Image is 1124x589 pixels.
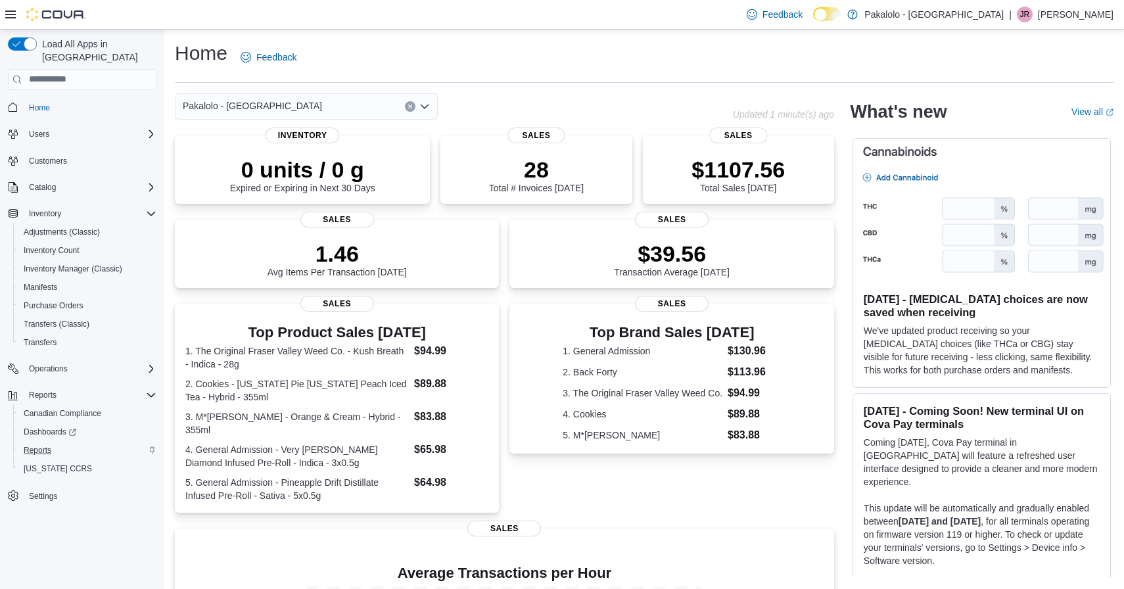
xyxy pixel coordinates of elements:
span: Purchase Orders [24,300,83,311]
span: Inventory [29,208,61,219]
button: Inventory Manager (Classic) [13,260,162,278]
span: Customers [29,156,67,166]
div: Transaction Average [DATE] [614,241,730,277]
span: Home [29,103,50,113]
dt: 1. General Admission [563,344,722,358]
button: Home [3,98,162,117]
span: Sales [300,296,374,312]
dd: $83.88 [414,409,488,425]
div: Expired or Expiring in Next 30 Days [230,156,375,193]
dd: $94.99 [414,343,488,359]
strong: [DATE] and [DATE] [899,516,981,527]
p: Updated 1 minute(s) ago [733,109,834,120]
dd: $89.88 [728,406,781,422]
p: This update will be automatically and gradually enabled between , for all terminals operating on ... [864,502,1100,567]
p: 0 units / 0 g [230,156,375,183]
a: Settings [24,488,62,504]
span: Transfers (Classic) [18,316,156,332]
p: Coming [DATE], Cova Pay terminal in [GEOGRAPHIC_DATA] will feature a refreshed user interface des... [864,436,1100,488]
button: Reports [24,387,62,403]
span: Feedback [256,51,296,64]
span: Reports [24,445,51,456]
span: Dark Mode [813,21,814,22]
p: 28 [489,156,584,183]
h3: Top Product Sales [DATE] [185,325,488,341]
a: Inventory Manager (Classic) [18,261,128,277]
span: JR [1020,7,1030,22]
a: Purchase Orders [18,298,89,314]
svg: External link [1106,108,1113,116]
span: Reports [18,442,156,458]
button: Customers [3,151,162,170]
dt: 5. General Admission - Pineapple Drift Distillate Infused Pre-Roll - Sativa - 5x0.5g [185,476,409,502]
span: Manifests [18,279,156,295]
dt: 4. Cookies [563,408,722,421]
span: Inventory Manager (Classic) [24,264,122,274]
dd: $130.96 [728,343,781,359]
span: Settings [24,487,156,504]
span: Canadian Compliance [24,408,101,419]
span: Purchase Orders [18,298,156,314]
span: Adjustments (Classic) [24,227,100,237]
span: Users [24,126,156,142]
span: Operations [29,364,68,374]
a: [US_STATE] CCRS [18,461,97,477]
span: Customers [24,153,156,169]
h3: Top Brand Sales [DATE] [563,325,781,341]
span: Sales [635,212,709,227]
span: Inventory Count [18,243,156,258]
button: Operations [3,360,162,378]
a: Adjustments (Classic) [18,224,105,240]
dt: 2. Back Forty [563,365,722,379]
dd: $65.98 [414,442,488,458]
a: Customers [24,153,72,169]
span: Transfers [18,335,156,350]
dt: 1. The Original Fraser Valley Weed Co. - Kush Breath - Indica - 28g [185,344,409,371]
span: [US_STATE] CCRS [24,463,92,474]
p: $1107.56 [691,156,785,183]
button: Inventory [24,206,66,222]
span: Adjustments (Classic) [18,224,156,240]
button: Settings [3,486,162,505]
span: Transfers (Classic) [24,319,89,329]
button: Canadian Compliance [13,404,162,423]
p: Pakalolo - [GEOGRAPHIC_DATA] [864,7,1004,22]
button: Manifests [13,278,162,296]
span: Sales [300,212,374,227]
dt: 3. M*[PERSON_NAME] - Orange & Cream - Hybrid - 355ml [185,410,409,436]
div: Justin Rochon [1017,7,1033,22]
input: Dark Mode [813,7,841,21]
span: Inventory Count [24,245,80,256]
dd: $94.99 [728,385,781,401]
a: Inventory Count [18,243,85,258]
button: Operations [24,361,73,377]
span: Inventory [266,128,339,143]
p: [PERSON_NAME] [1038,7,1113,22]
dt: 4. General Admission - Very [PERSON_NAME] Diamond Infused Pre-Roll - Indica - 3x0.5g [185,443,409,469]
div: Avg Items Per Transaction [DATE] [268,241,407,277]
a: Home [24,100,55,116]
h3: [DATE] - [MEDICAL_DATA] choices are now saved when receiving [864,293,1100,319]
button: [US_STATE] CCRS [13,459,162,478]
span: Reports [29,390,57,400]
span: Sales [635,296,709,312]
div: Total Sales [DATE] [691,156,785,193]
button: Clear input [405,101,415,112]
span: Feedback [762,8,803,21]
span: Inventory Manager (Classic) [18,261,156,277]
a: Dashboards [18,424,82,440]
a: Feedback [235,44,302,70]
span: Settings [29,491,57,502]
span: Catalog [24,179,156,195]
img: Cova [26,8,85,21]
p: We've updated product receiving so your [MEDICAL_DATA] choices (like THCa or CBG) stay visible fo... [864,324,1100,377]
span: Sales [507,128,565,143]
a: Transfers (Classic) [18,316,95,332]
dd: $113.96 [728,364,781,380]
button: Transfers [13,333,162,352]
span: Sales [710,128,767,143]
a: Transfers [18,335,62,350]
dt: 5. M*[PERSON_NAME] [563,429,722,442]
span: Inventory [24,206,156,222]
dd: $89.88 [414,376,488,392]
